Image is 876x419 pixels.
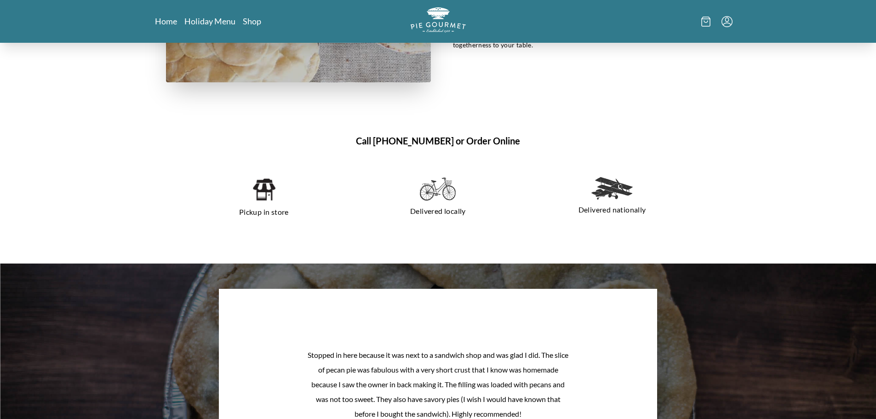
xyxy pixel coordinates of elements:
button: Menu [721,16,733,27]
a: Holiday Menu [184,16,235,27]
img: delivered nationally [591,177,633,200]
img: pickup in store [252,177,275,202]
p: Pickup in store [188,205,340,219]
img: logo [411,7,466,33]
a: Home [155,16,177,27]
img: delivered locally [420,177,456,201]
p: Delivered nationally [536,202,688,217]
a: Logo [411,7,466,35]
a: Shop [243,16,261,27]
p: Delivered locally [362,204,514,218]
h1: Call [PHONE_NUMBER] or Order Online [166,134,710,148]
